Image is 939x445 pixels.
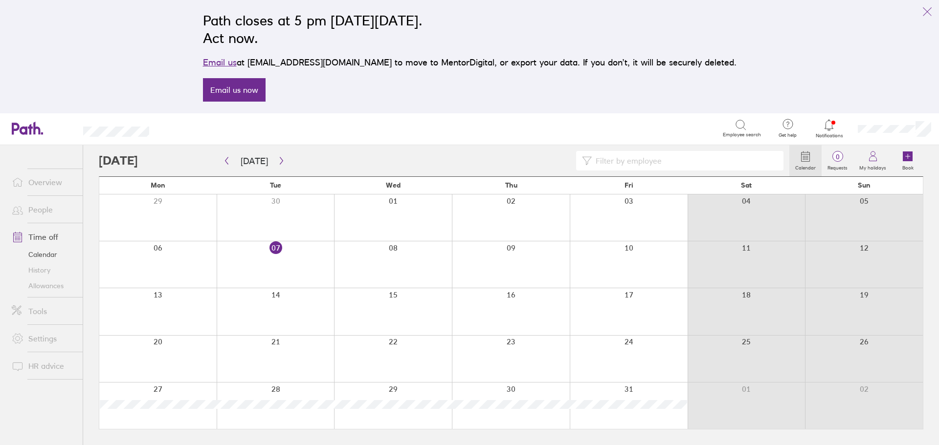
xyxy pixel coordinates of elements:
a: Notifications [813,118,845,139]
a: People [4,200,83,219]
a: My holidays [853,145,892,176]
label: My holidays [853,162,892,171]
span: Mon [151,181,165,189]
a: Tools [4,301,83,321]
a: HR advice [4,356,83,376]
a: Time off [4,227,83,247]
a: Book [892,145,923,176]
h2: Path closes at 5 pm [DATE][DATE]. Act now. [203,12,737,47]
a: Calendar [789,145,822,176]
a: History [4,262,83,278]
span: Fri [625,181,633,189]
label: Requests [822,162,853,171]
a: Settings [4,329,83,348]
div: Search [176,124,201,132]
a: Allowances [4,278,83,294]
a: 0Requests [822,145,853,176]
span: 0 [822,153,853,161]
span: Wed [386,181,401,189]
span: Tue [270,181,281,189]
button: [DATE] [233,153,276,169]
label: Calendar [789,162,822,171]
span: Sun [858,181,871,189]
input: Filter by employee [592,151,778,170]
a: Calendar [4,247,83,262]
a: Email us now [203,78,266,102]
span: Get help [772,132,804,138]
p: at [EMAIL_ADDRESS][DOMAIN_NAME] to move to MentorDigital, or export your data. If you don’t, it w... [203,56,737,69]
a: Overview [4,172,83,192]
span: Sat [741,181,752,189]
span: Notifications [813,133,845,139]
a: Email us [203,57,237,67]
label: Book [896,162,919,171]
span: Thu [505,181,517,189]
span: Employee search [723,132,761,138]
